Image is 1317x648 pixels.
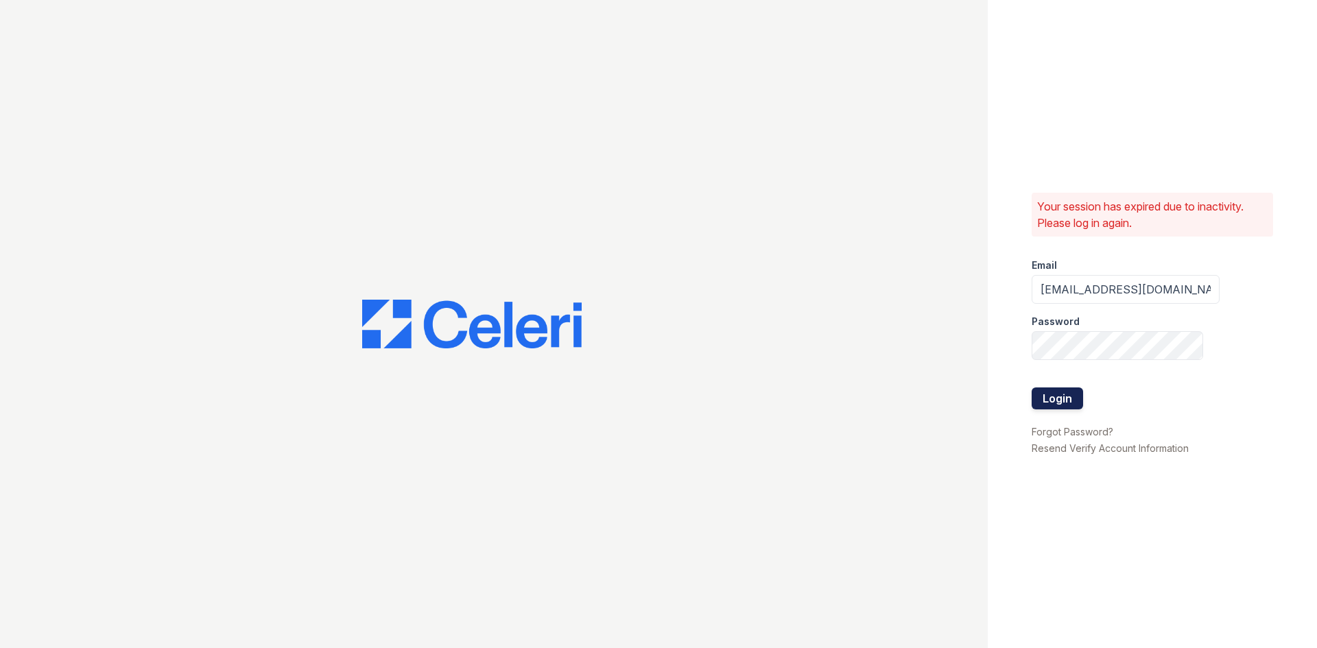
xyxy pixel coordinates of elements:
[362,300,582,349] img: CE_Logo_Blue-a8612792a0a2168367f1c8372b55b34899dd931a85d93a1a3d3e32e68fde9ad4.png
[1032,426,1113,437] a: Forgot Password?
[1032,315,1080,328] label: Password
[1032,259,1057,272] label: Email
[1037,198,1268,231] p: Your session has expired due to inactivity. Please log in again.
[1032,442,1189,454] a: Resend Verify Account Information
[1032,387,1083,409] button: Login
